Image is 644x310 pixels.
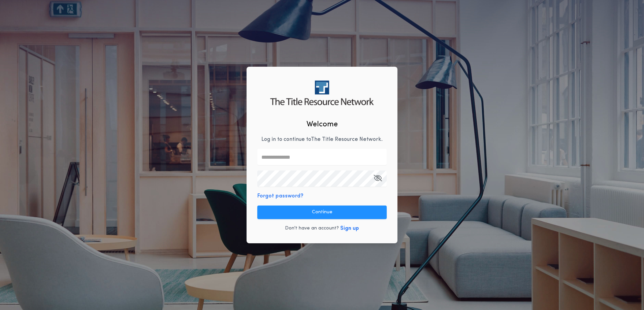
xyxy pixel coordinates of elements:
[257,206,387,219] button: Continue
[375,153,383,161] keeper-lock: Open Keeper Popup
[270,81,374,105] img: logo
[257,192,303,200] button: Forgot password?
[374,170,382,187] button: Open Keeper Popup
[261,135,383,144] p: Log in to continue to The Title Resource Network .
[285,225,339,232] p: Don't have an account?
[340,224,359,232] button: Sign up
[307,119,338,130] h2: Welcome
[257,170,387,187] input: Open Keeper Popup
